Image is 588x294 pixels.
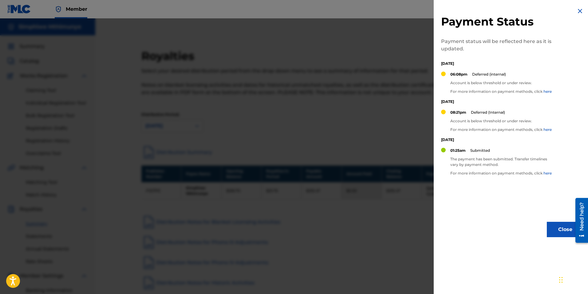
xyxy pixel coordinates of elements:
[571,195,588,245] iframe: Resource Center
[470,148,490,153] p: Submitted
[441,15,555,29] h2: Payment Status
[450,171,555,176] p: For more information on payment methods, click
[547,222,584,237] button: Close
[543,89,552,94] a: here
[441,99,555,104] p: [DATE]
[441,38,555,53] p: Payment status will be reflected here as it is updated.
[543,127,552,132] a: here
[450,127,552,132] p: For more information on payment methods, click
[450,156,555,167] p: The payment has been submitted. Transfer timelines vary by payment method.
[450,148,466,153] p: 01:25am
[559,271,563,289] div: Drag
[450,80,552,86] p: Account is below threshold or under review.
[450,72,468,77] p: 06:08pm
[441,61,555,66] p: [DATE]
[450,110,466,115] p: 08:21pm
[450,89,552,94] p: For more information on payment methods, click
[450,118,552,124] p: Account is below threshold or under review.
[471,110,505,115] p: Deferred (Internal)
[66,6,87,13] span: Member
[7,5,31,14] img: MLC Logo
[557,265,588,294] iframe: Chat Widget
[441,137,555,143] p: [DATE]
[472,72,506,77] p: Deferred (internal)
[55,6,62,13] img: Top Rightsholder
[543,171,552,175] a: here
